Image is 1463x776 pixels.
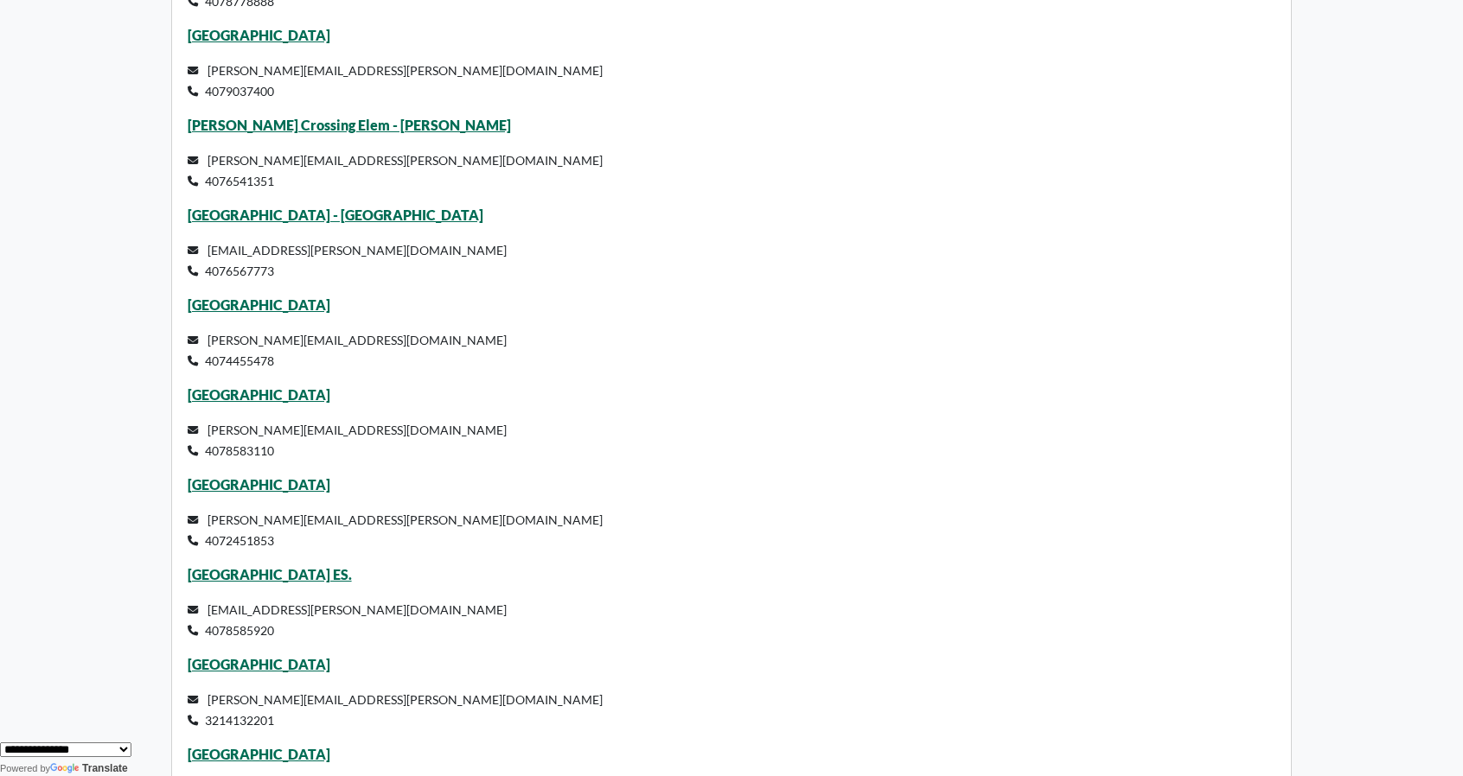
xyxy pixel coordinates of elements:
a: [GEOGRAPHIC_DATA] [188,656,330,672]
small: [EMAIL_ADDRESS][PERSON_NAME][DOMAIN_NAME] 4078585920 [188,602,508,638]
a: Translate [50,762,128,774]
small: [PERSON_NAME][EMAIL_ADDRESS][PERSON_NAME][DOMAIN_NAME] 3214132201 [188,692,604,728]
a: [GEOGRAPHIC_DATA] ES. [188,566,352,582]
a: [PERSON_NAME] Crossing Elem - [PERSON_NAME] [188,117,511,133]
a: [GEOGRAPHIC_DATA] [188,476,330,493]
a: [GEOGRAPHIC_DATA] - [GEOGRAPHIC_DATA] [188,207,483,223]
small: [PERSON_NAME][EMAIL_ADDRESS][DOMAIN_NAME] 4074455478 [188,333,508,368]
a: [GEOGRAPHIC_DATA] [188,386,330,403]
a: [GEOGRAPHIC_DATA] [188,296,330,313]
small: [PERSON_NAME][EMAIL_ADDRESS][PERSON_NAME][DOMAIN_NAME] 4076541351 [188,153,604,188]
a: [GEOGRAPHIC_DATA] [188,27,330,43]
small: [EMAIL_ADDRESS][PERSON_NAME][DOMAIN_NAME] 4076567773 [188,243,508,278]
small: [PERSON_NAME][EMAIL_ADDRESS][PERSON_NAME][DOMAIN_NAME] 4072451853 [188,512,604,548]
small: [PERSON_NAME][EMAIL_ADDRESS][PERSON_NAME][DOMAIN_NAME] 4079037400 [188,63,604,99]
img: Google Translate [50,763,82,775]
small: [PERSON_NAME][EMAIL_ADDRESS][DOMAIN_NAME] 4078583110 [188,423,508,458]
